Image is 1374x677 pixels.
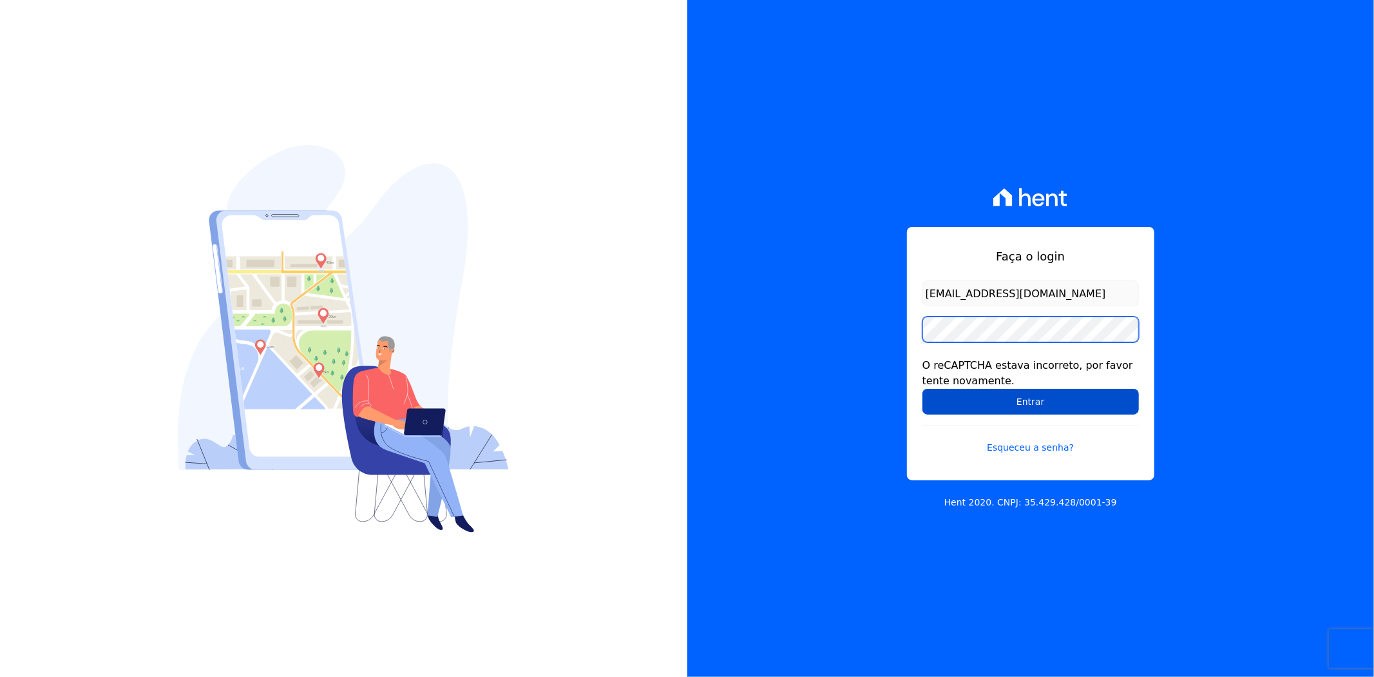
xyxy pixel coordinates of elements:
[922,280,1139,306] input: Email
[922,425,1139,455] a: Esqueceu a senha?
[944,496,1117,509] p: Hent 2020. CNPJ: 35.429.428/0001-39
[178,145,509,533] img: Login
[922,358,1139,389] div: O reCAPTCHA estava incorreto, por favor tente novamente.
[922,248,1139,265] h1: Faça o login
[922,389,1139,415] input: Entrar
